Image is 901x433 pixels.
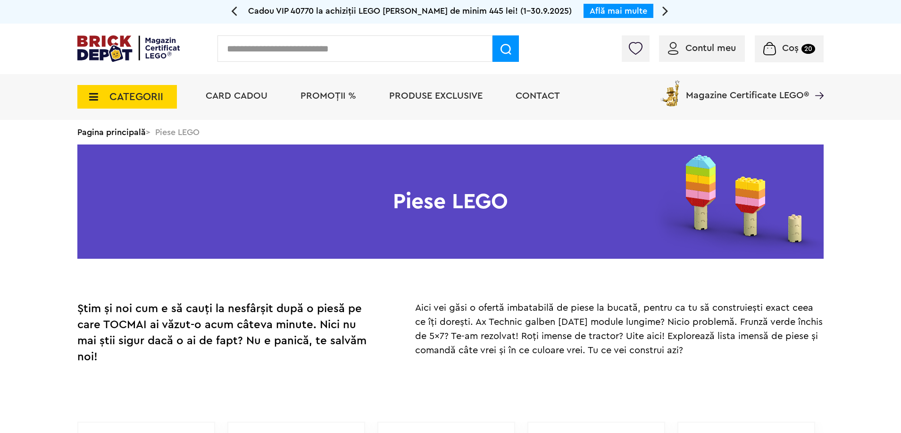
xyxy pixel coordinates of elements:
a: Magazine Certificate LEGO® [809,78,824,88]
small: 20 [801,44,815,54]
h1: Piese LEGO [77,144,824,259]
a: Pagina principală [77,128,146,136]
span: CATEGORII [109,92,163,102]
span: Contul meu [685,43,736,53]
p: Aici vei găsi o ofertă imbatabilă de piese la bucată, pentru ca tu să construiești exact ceea ce ... [415,301,824,357]
a: Contact [516,91,560,101]
span: Coș [782,43,799,53]
a: PROMOȚII % [300,91,356,101]
a: Află mai multe [590,7,647,15]
div: > Piese LEGO [77,120,824,144]
a: Produse exclusive [389,91,483,101]
div: Știm și noi cum e să cauți la nesfârșit după o piesă pe care TOCMAI ai văzut-o acum câteva minute... [77,301,376,365]
a: Card Cadou [206,91,267,101]
span: Magazine Certificate LEGO® [686,78,809,100]
span: Cadou VIP 40770 la achiziții LEGO [PERSON_NAME] de minim 445 lei! (1-30.9.2025) [248,7,572,15]
a: Contul meu [668,43,736,53]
